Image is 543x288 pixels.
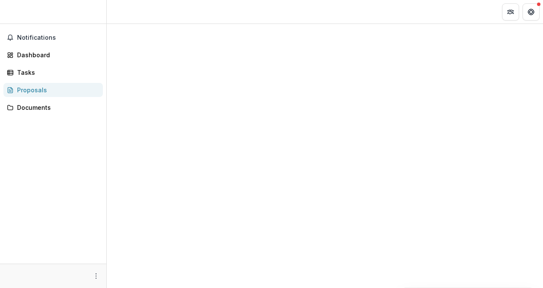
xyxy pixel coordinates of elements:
[3,83,103,97] a: Proposals
[17,50,96,59] div: Dashboard
[502,3,519,21] button: Partners
[91,271,101,281] button: More
[17,85,96,94] div: Proposals
[17,103,96,112] div: Documents
[3,48,103,62] a: Dashboard
[3,100,103,115] a: Documents
[17,34,99,41] span: Notifications
[3,65,103,79] a: Tasks
[3,31,103,44] button: Notifications
[523,3,540,21] button: Get Help
[17,68,96,77] div: Tasks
